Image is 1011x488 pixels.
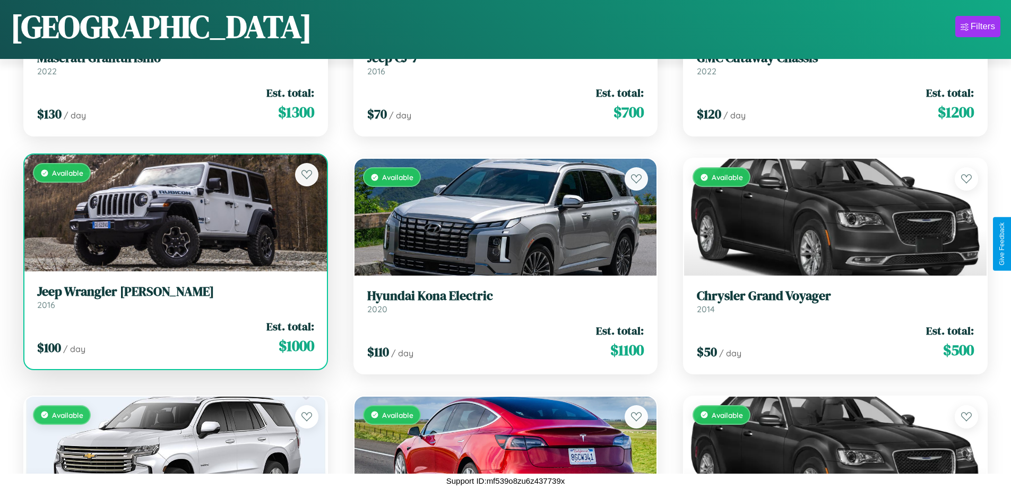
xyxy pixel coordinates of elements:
[11,5,312,48] h1: [GEOGRAPHIC_DATA]
[613,101,644,123] span: $ 700
[382,410,413,419] span: Available
[697,343,717,361] span: $ 50
[52,168,83,177] span: Available
[382,173,413,182] span: Available
[596,85,644,100] span: Est. total:
[723,110,746,121] span: / day
[926,323,974,338] span: Est. total:
[37,299,55,310] span: 2016
[37,50,314,76] a: Maserati Granturismo2022
[367,288,644,314] a: Hyundai Kona Electric2020
[389,110,411,121] span: / day
[278,101,314,123] span: $ 1300
[719,348,741,358] span: / day
[697,105,721,123] span: $ 120
[697,50,974,76] a: GMC Cutaway Chassis2022
[279,335,314,356] span: $ 1000
[367,304,387,314] span: 2020
[367,343,389,361] span: $ 110
[367,66,385,76] span: 2016
[971,21,995,32] div: Filters
[64,110,86,121] span: / day
[712,410,743,419] span: Available
[943,339,974,361] span: $ 500
[712,173,743,182] span: Available
[367,105,387,123] span: $ 70
[955,16,1000,37] button: Filters
[596,323,644,338] span: Est. total:
[697,66,716,76] span: 2022
[37,339,61,356] span: $ 100
[697,288,974,304] h3: Chrysler Grand Voyager
[37,105,62,123] span: $ 130
[610,339,644,361] span: $ 1100
[446,474,565,488] p: Support ID: mf539o8zu6z437739x
[266,85,314,100] span: Est. total:
[697,304,715,314] span: 2014
[938,101,974,123] span: $ 1200
[697,288,974,314] a: Chrysler Grand Voyager2014
[63,344,85,354] span: / day
[37,284,314,310] a: Jeep Wrangler [PERSON_NAME]2016
[367,50,644,76] a: Jeep CJ-72016
[37,284,314,299] h3: Jeep Wrangler [PERSON_NAME]
[52,410,83,419] span: Available
[266,319,314,334] span: Est. total:
[926,85,974,100] span: Est. total:
[391,348,413,358] span: / day
[998,222,1006,266] div: Give Feedback
[367,288,644,304] h3: Hyundai Kona Electric
[37,66,57,76] span: 2022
